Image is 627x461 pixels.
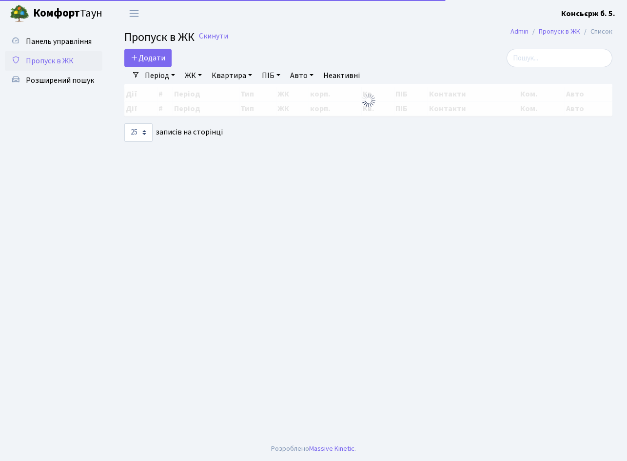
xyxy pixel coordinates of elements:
a: Скинути [199,32,228,41]
a: Період [141,67,179,84]
select: записів на сторінці [124,123,153,142]
a: Панель управління [5,32,102,51]
li: Список [580,26,612,37]
label: записів на сторінці [124,123,223,142]
b: Комфорт [33,5,80,21]
span: Розширений пошук [26,75,94,86]
button: Переключити навігацію [122,5,146,21]
span: Додати [131,53,165,63]
span: Пропуск в ЖК [124,29,195,46]
a: Консьєрж б. 5. [561,8,615,19]
div: Розроблено . [271,443,356,454]
a: Неактивні [319,67,364,84]
span: Таун [33,5,102,22]
a: Квартира [208,67,256,84]
a: Massive Kinetic [309,443,354,454]
nav: breadcrumb [496,21,627,42]
a: Пропуск в ЖК [5,51,102,71]
a: ЖК [181,67,206,84]
span: Панель управління [26,36,92,47]
a: Admin [510,26,529,37]
a: Пропуск в ЖК [539,26,580,37]
a: ПІБ [258,67,284,84]
a: Розширений пошук [5,71,102,90]
img: logo.png [10,4,29,23]
a: Додати [124,49,172,67]
a: Авто [286,67,317,84]
span: Пропуск в ЖК [26,56,74,66]
img: Обробка... [361,93,376,108]
input: Пошук... [507,49,612,67]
